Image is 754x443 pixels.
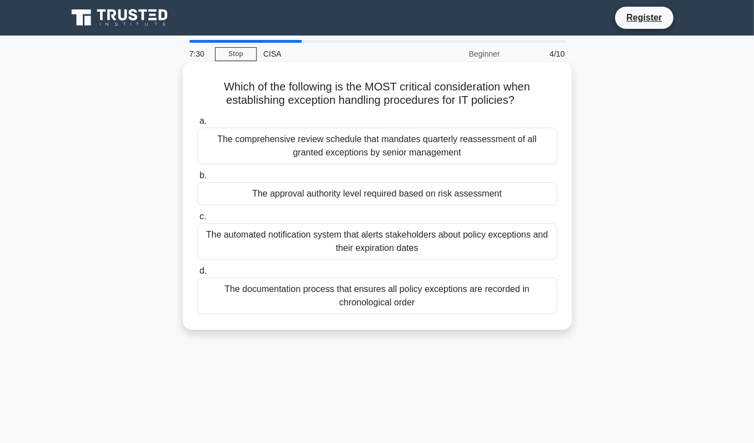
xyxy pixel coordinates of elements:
[197,182,557,205] div: The approval authority level required based on risk assessment
[197,128,557,164] div: The comprehensive review schedule that mandates quarterly reassessment of all granted exceptions ...
[199,170,207,180] span: b.
[183,43,215,65] div: 7:30
[196,80,558,108] h5: Which of the following is the MOST critical consideration when establishing exception handling pr...
[199,266,207,275] span: d.
[620,11,668,24] a: Register
[197,278,557,314] div: The documentation process that ensures all policy exceptions are recorded in chronological order
[215,47,257,61] a: Stop
[199,116,207,125] span: a.
[257,43,410,65] div: CISA
[410,43,507,65] div: Beginner
[197,223,557,260] div: The automated notification system that alerts stakeholders about policy exceptions and their expi...
[507,43,572,65] div: 4/10
[199,212,206,221] span: c.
